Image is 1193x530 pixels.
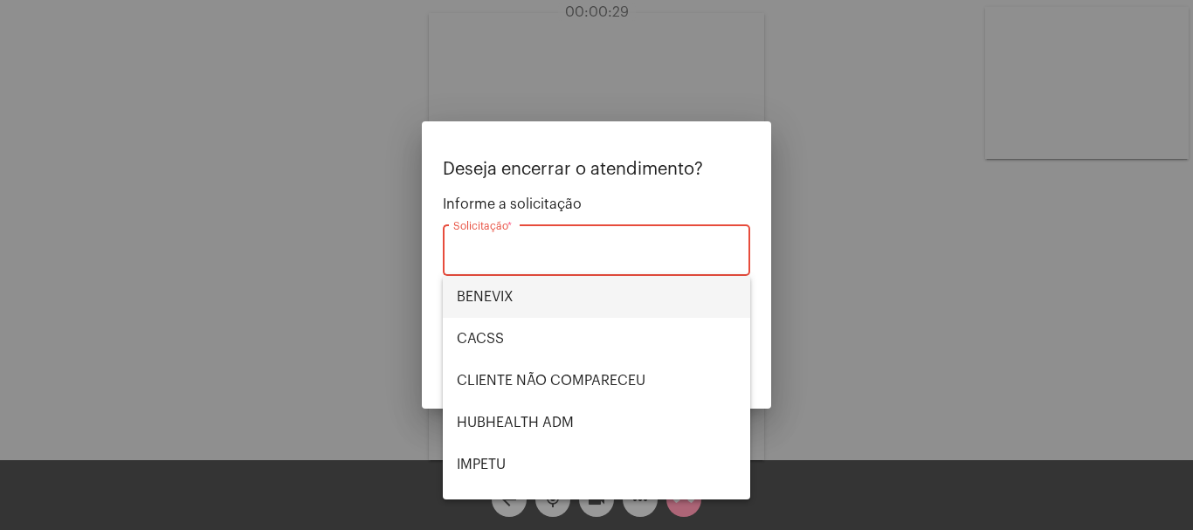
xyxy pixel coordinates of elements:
[457,402,736,444] span: HUBHEALTH ADM
[457,318,736,360] span: CACSS
[457,485,736,527] span: MAXIMED
[457,276,736,318] span: BENEVIX
[443,160,750,179] p: Deseja encerrar o atendimento?
[457,360,736,402] span: CLIENTE NÃO COMPARECEU
[457,444,736,485] span: IMPETU
[443,196,750,212] span: Informe a solicitação
[453,246,740,262] input: Buscar solicitação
